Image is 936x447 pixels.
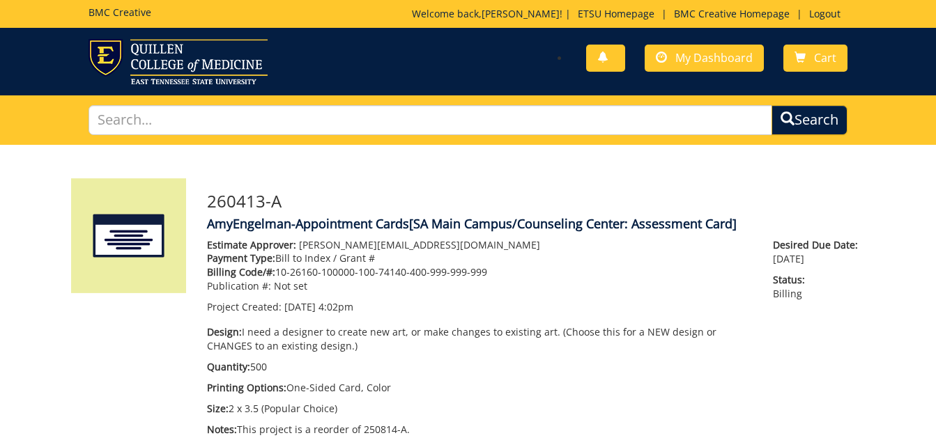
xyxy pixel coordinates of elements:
a: ETSU Homepage [571,7,661,20]
span: [DATE] 4:02pm [284,300,353,313]
span: Publication #: [207,279,271,292]
h5: BMC Creative [89,7,151,17]
span: Printing Options: [207,381,286,394]
p: This project is a reorder of 250814-A. [207,423,753,437]
span: Size: [207,402,229,415]
p: Bill to Index / Grant # [207,251,753,265]
a: [PERSON_NAME] [482,7,560,20]
span: My Dashboard [675,50,753,65]
span: Desired Due Date: [773,238,865,252]
h3: 260413-A [207,192,866,210]
input: Search... [89,105,772,135]
span: Quantity: [207,360,250,373]
span: Status: [773,273,865,287]
p: 500 [207,360,753,374]
span: Estimate Approver: [207,238,296,251]
a: Cart [783,45,847,72]
p: One-Sided Card, Color [207,381,753,395]
span: Design: [207,325,242,338]
span: Cart [814,50,836,65]
p: 10-26160-100000-100-74140-400-999-999-999 [207,265,753,279]
p: 2 x 3.5 (Popular Choice) [207,402,753,416]
p: Welcome back, ! | | | [412,7,847,21]
img: Product featured image [71,178,186,293]
span: Not set [274,279,307,292]
a: BMC Creative Homepage [667,7,797,20]
p: I need a designer to create new art, or make changes to existing art. (Choose this for a NEW desi... [207,325,753,353]
span: [SA Main Campus/Counseling Center: Assessment Card] [409,215,737,232]
a: My Dashboard [645,45,764,72]
button: Search [772,105,847,135]
span: Payment Type: [207,251,275,265]
span: Notes: [207,423,237,436]
span: Billing Code/#: [207,265,275,279]
p: [PERSON_NAME][EMAIL_ADDRESS][DOMAIN_NAME] [207,238,753,252]
span: Project Created: [207,300,282,313]
p: Billing [773,273,865,301]
h4: AmyEngelman-Appointment Cards [207,217,866,231]
p: [DATE] [773,238,865,266]
a: Logout [802,7,847,20]
img: ETSU logo [89,39,268,84]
